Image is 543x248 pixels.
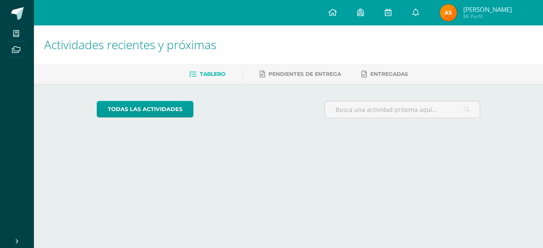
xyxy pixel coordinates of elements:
a: Pendientes de entrega [260,67,341,81]
span: Pendientes de entrega [269,71,341,77]
input: Busca una actividad próxima aquí... [325,101,480,118]
span: Actividades recientes y próximas [44,36,216,53]
span: Mi Perfil [463,13,512,20]
span: Tablero [200,71,225,77]
span: [PERSON_NAME] [463,5,512,14]
a: Tablero [189,67,225,81]
a: todas las Actividades [97,101,193,117]
a: Entregadas [361,67,408,81]
span: Entregadas [370,71,408,77]
img: 4eb597dc5a002723dea726d6357f37f3.png [440,4,457,21]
